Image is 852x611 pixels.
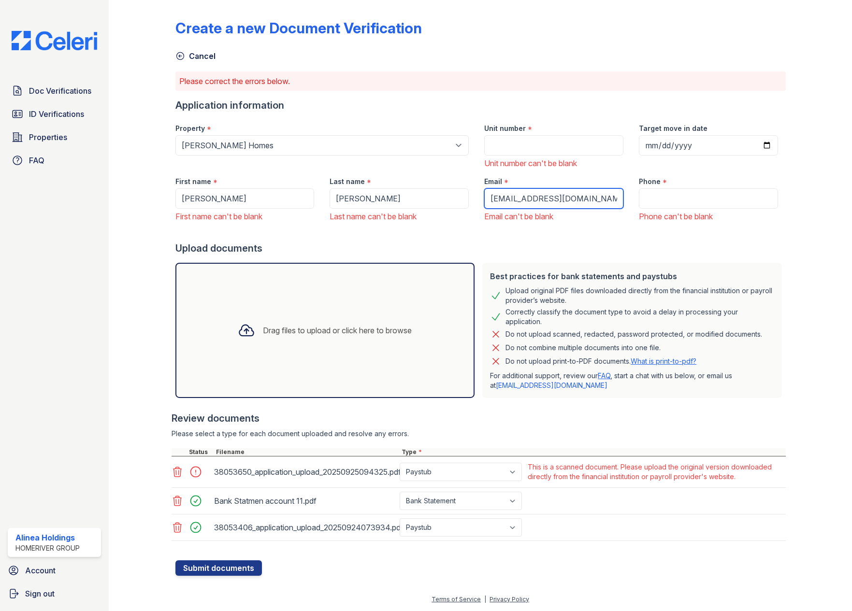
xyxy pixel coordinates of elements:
[172,412,786,425] div: Review documents
[214,493,396,509] div: Bank Statmen account 11.pdf
[484,124,526,133] label: Unit number
[639,177,661,186] label: Phone
[214,520,396,535] div: 38053406_application_upload_20250924073934.pdf
[29,131,67,143] span: Properties
[528,462,784,482] div: This is a scanned document. Please upload the original version downloaded directly from the finan...
[8,81,101,100] a: Doc Verifications
[214,464,396,480] div: 38053650_application_upload_20250925094325.pdf
[484,596,486,603] div: |
[505,307,774,327] div: Correctly classify the document type to avoid a delay in processing your application.
[490,371,774,390] p: For additional support, review our , start a chat with us below, or email us at
[175,242,786,255] div: Upload documents
[505,342,661,354] div: Do not combine multiple documents into one file.
[175,124,205,133] label: Property
[8,104,101,124] a: ID Verifications
[639,211,778,222] div: Phone can't be blank
[4,31,105,50] img: CE_Logo_Blue-a8612792a0a2168367f1c8372b55b34899dd931a85d93a1a3d3e32e68fde9ad4.png
[175,211,315,222] div: First name can't be blank
[4,584,105,603] a: Sign out
[175,560,262,576] button: Submit documents
[598,371,610,380] a: FAQ
[631,357,696,365] a: What is print-to-pdf?
[400,448,786,456] div: Type
[175,50,216,62] a: Cancel
[490,270,774,282] div: Best practices for bank statements and paystubs
[505,328,762,340] div: Do not upload scanned, redacted, password protected, or modified documents.
[175,19,422,37] div: Create a new Document Verification
[15,543,80,553] div: HomeRiver Group
[484,177,502,186] label: Email
[25,588,55,599] span: Sign out
[29,85,91,97] span: Doc Verifications
[172,429,786,439] div: Please select a type for each document uploaded and resolve any errors.
[187,448,214,456] div: Status
[432,596,481,603] a: Terms of Service
[639,124,708,133] label: Target move in date
[25,565,56,576] span: Account
[175,177,211,186] label: First name
[484,157,623,169] div: Unit number can't be blank
[175,99,786,112] div: Application information
[330,211,469,222] div: Last name can't be blank
[29,108,84,120] span: ID Verifications
[4,561,105,580] a: Account
[263,325,412,336] div: Drag files to upload or click here to browse
[484,211,623,222] div: Email can't be blank
[505,286,774,305] div: Upload original PDF files downloaded directly from the financial institution or payroll provider’...
[15,532,80,543] div: Alinea Holdings
[8,151,101,170] a: FAQ
[496,381,607,389] a: [EMAIL_ADDRESS][DOMAIN_NAME]
[179,75,782,87] p: Please correct the errors below.
[214,448,400,456] div: Filename
[8,128,101,147] a: Properties
[29,155,44,166] span: FAQ
[490,596,529,603] a: Privacy Policy
[505,356,696,366] p: Do not upload print-to-PDF documents.
[330,177,365,186] label: Last name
